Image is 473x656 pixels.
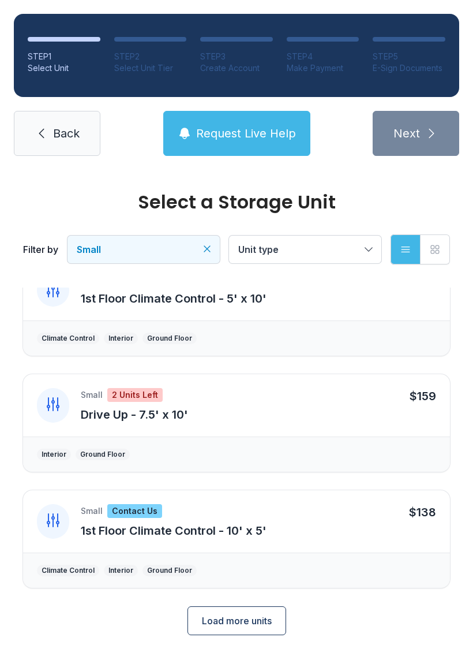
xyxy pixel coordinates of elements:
[81,407,188,423] button: Drive Up - 7.5' x 10'
[23,193,450,211] div: Select a Storage Unit
[81,523,266,539] button: 1st Floor Climate Control - 10' x 5'
[107,504,162,518] div: Contact Us
[238,244,279,255] span: Unit type
[196,125,296,141] span: Request Live Help
[28,62,100,74] div: Select Unit
[81,292,266,305] span: 1st Floor Climate Control - 5' x 10'
[80,450,125,459] div: Ground Floor
[114,51,187,62] div: STEP 2
[393,125,420,141] span: Next
[287,51,359,62] div: STEP 4
[229,236,381,263] button: Unit type
[42,566,95,575] div: Climate Control
[53,125,80,141] span: Back
[67,236,220,263] button: Small
[81,524,266,538] span: 1st Floor Climate Control - 10' x 5'
[81,389,103,401] div: Small
[201,243,213,255] button: Clear filters
[287,62,359,74] div: Make Payment
[81,505,103,517] div: Small
[200,62,273,74] div: Create Account
[108,334,133,343] div: Interior
[147,334,192,343] div: Ground Floor
[147,566,192,575] div: Ground Floor
[28,51,100,62] div: STEP 1
[77,244,101,255] span: Small
[410,388,436,404] div: $159
[373,51,445,62] div: STEP 5
[23,243,58,256] div: Filter by
[81,290,266,307] button: 1st Floor Climate Control - 5' x 10'
[373,62,445,74] div: E-Sign Documents
[107,388,163,402] div: 2 Units Left
[42,334,95,343] div: Climate Control
[108,566,133,575] div: Interior
[114,62,187,74] div: Select Unit Tier
[42,450,66,459] div: Interior
[202,614,272,628] span: Load more units
[409,504,436,520] div: $138
[81,408,188,422] span: Drive Up - 7.5' x 10'
[200,51,273,62] div: STEP 3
